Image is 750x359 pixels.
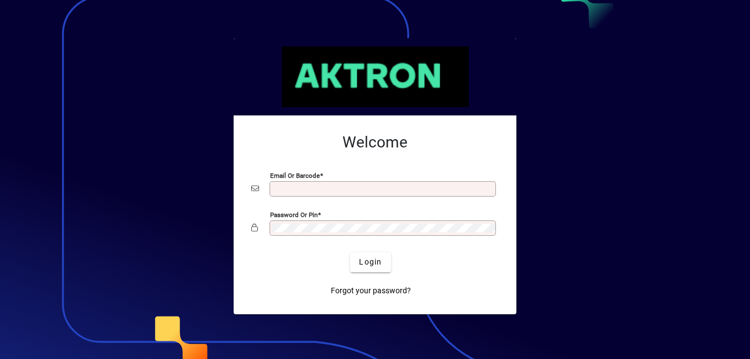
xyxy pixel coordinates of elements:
h2: Welcome [251,133,499,152]
span: Login [359,256,382,268]
mat-label: Email or Barcode [270,171,320,179]
button: Login [350,252,390,272]
a: Forgot your password? [326,281,415,301]
mat-label: Password or Pin [270,210,318,218]
span: Forgot your password? [331,285,411,297]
